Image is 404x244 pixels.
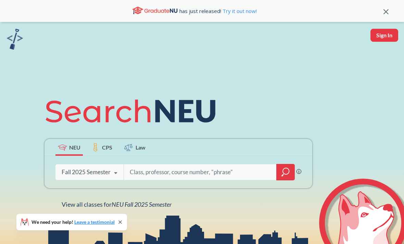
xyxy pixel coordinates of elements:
[281,167,290,177] svg: magnifying glass
[62,168,111,176] div: Fall 2025 Semester
[7,29,23,52] a: sandbox logo
[179,7,257,15] span: has just released!
[370,29,398,42] button: Sign In
[74,219,115,225] a: Leave a testimonial
[112,201,172,208] span: NEU Fall 2025 Semester
[129,165,272,179] input: Class, professor, course number, "phrase"
[102,143,112,151] span: CPS
[31,220,115,224] span: We need your help!
[276,164,295,180] div: magnifying glass
[7,29,23,50] img: sandbox logo
[69,143,80,151] span: NEU
[62,201,172,208] span: View all classes for
[221,8,257,14] a: Try it out now!
[136,143,146,151] span: Law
